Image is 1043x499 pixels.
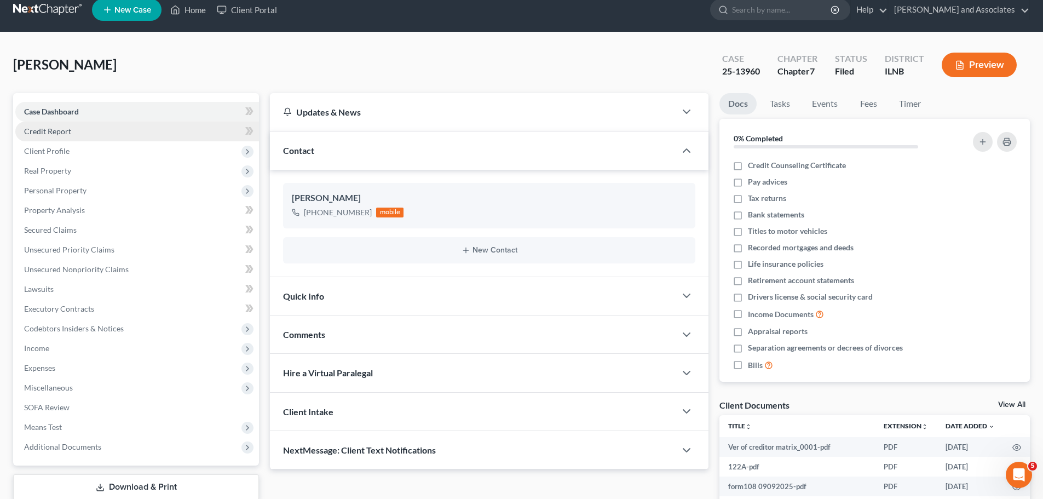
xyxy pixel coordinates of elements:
span: Retirement account statements [748,275,854,286]
div: Status [835,53,867,65]
a: Credit Report [15,122,259,141]
span: Appraisal reports [748,326,808,337]
div: Chapter [777,65,817,78]
span: Titles to motor vehicles [748,226,827,237]
a: Docs [719,93,757,114]
span: Client Profile [24,146,70,156]
div: Updates & News [283,106,662,118]
td: [DATE] [937,477,1004,496]
td: form108 09092025-pdf [719,477,875,496]
span: Comments [283,329,325,340]
span: Secured Claims [24,225,77,234]
span: Bills [748,360,763,371]
span: Miscellaneous [24,383,73,392]
span: Quick Info [283,291,324,301]
button: Preview [942,53,1017,77]
div: [PERSON_NAME] [292,192,687,205]
span: New Case [114,6,151,14]
div: Chapter [777,53,817,65]
span: Bank statements [748,209,804,220]
span: Drivers license & social security card [748,291,873,302]
span: Pay advices [748,176,787,187]
a: Fees [851,93,886,114]
span: Means Test [24,422,62,432]
span: Separation agreements or decrees of divorces [748,342,903,353]
span: Client Intake [283,406,333,417]
td: [DATE] [937,437,1004,457]
td: PDF [875,457,937,477]
div: Case [722,53,760,65]
i: unfold_more [745,423,752,430]
span: Credit Report [24,127,71,136]
td: PDF [875,477,937,496]
span: Credit Counseling Certificate [748,160,846,171]
td: PDF [875,437,937,457]
a: Titleunfold_more [728,422,752,430]
a: Timer [890,93,930,114]
a: Unsecured Priority Claims [15,240,259,260]
a: SOFA Review [15,398,259,417]
div: mobile [376,208,404,217]
a: Property Analysis [15,200,259,220]
strong: 0% Completed [734,134,783,143]
a: Executory Contracts [15,299,259,319]
span: Lawsuits [24,284,54,294]
span: Property Analysis [24,205,85,215]
span: Income Documents [748,309,814,320]
span: Contact [283,145,314,156]
span: Unsecured Nonpriority Claims [24,265,129,274]
span: Unsecured Priority Claims [24,245,114,254]
span: Case Dashboard [24,107,79,116]
div: District [885,53,924,65]
span: 5 [1028,462,1037,471]
td: Ver of creditor matrix_0001-pdf [719,437,875,457]
span: 7 [810,66,815,76]
i: expand_more [988,423,995,430]
span: Expenses [24,363,55,372]
a: Date Added expand_more [946,422,995,430]
span: Additional Documents [24,442,101,451]
span: Codebtors Insiders & Notices [24,324,124,333]
span: Income [24,343,49,353]
a: Secured Claims [15,220,259,240]
div: [PHONE_NUMBER] [304,207,372,218]
span: Tax returns [748,193,786,204]
div: ILNB [885,65,924,78]
td: [DATE] [937,457,1004,477]
a: View All [998,401,1025,409]
div: Filed [835,65,867,78]
a: Case Dashboard [15,102,259,122]
div: 25-13960 [722,65,760,78]
i: unfold_more [921,423,928,430]
span: Executory Contracts [24,304,94,313]
a: Tasks [761,93,799,114]
iframe: Intercom live chat [1006,462,1032,488]
span: SOFA Review [24,403,70,412]
span: Recorded mortgages and deeds [748,242,854,253]
span: NextMessage: Client Text Notifications [283,445,436,455]
div: Client Documents [719,399,790,411]
span: Real Property [24,166,71,175]
span: Life insurance policies [748,259,823,269]
span: [PERSON_NAME] [13,56,117,72]
a: Events [803,93,846,114]
td: 122A-pdf [719,457,875,477]
span: Hire a Virtual Paralegal [283,368,373,378]
span: Personal Property [24,186,87,195]
a: Extensionunfold_more [884,422,928,430]
button: New Contact [292,246,687,255]
a: Unsecured Nonpriority Claims [15,260,259,279]
a: Lawsuits [15,279,259,299]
